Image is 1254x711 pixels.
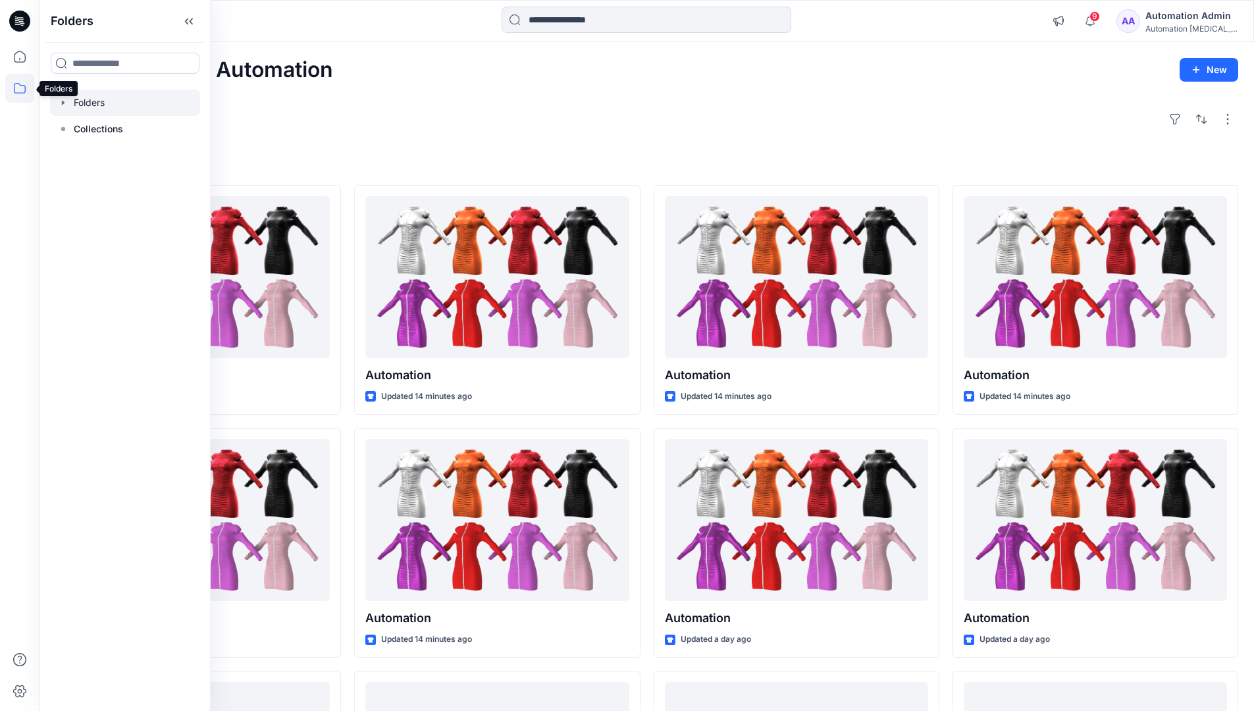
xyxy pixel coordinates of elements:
[980,633,1050,646] p: Updated a day ago
[964,196,1227,359] a: Automation
[365,609,629,627] p: Automation
[964,366,1227,384] p: Automation
[681,390,771,404] p: Updated 14 minutes ago
[365,366,629,384] p: Automation
[74,121,123,137] p: Collections
[365,196,629,359] a: Automation
[665,366,928,384] p: Automation
[980,390,1070,404] p: Updated 14 minutes ago
[964,439,1227,602] a: Automation
[381,390,472,404] p: Updated 14 minutes ago
[365,439,629,602] a: Automation
[1180,58,1238,82] button: New
[1145,24,1238,34] div: Automation [MEDICAL_DATA]...
[665,196,928,359] a: Automation
[1145,8,1238,24] div: Automation Admin
[381,633,472,646] p: Updated 14 minutes ago
[964,609,1227,627] p: Automation
[665,609,928,627] p: Automation
[1089,11,1100,22] span: 9
[665,439,928,602] a: Automation
[1116,9,1140,33] div: AA
[55,156,1238,172] h4: Styles
[681,633,751,646] p: Updated a day ago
